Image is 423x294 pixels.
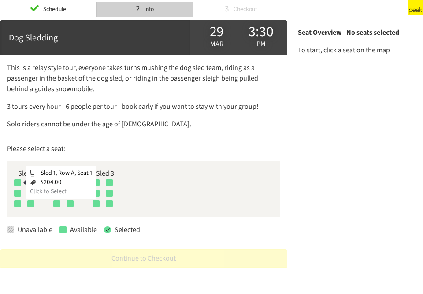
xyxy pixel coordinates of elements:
div: 29 Mar 3:30 pm [190,20,287,55]
div: Mar [195,24,239,52]
div: Sled 2 [53,168,78,179]
li: 3 Checkout [193,2,289,16]
div: Available [67,224,97,235]
div: Sled 1 [14,168,39,179]
p: Solo riders cannot be under the age of [DEMOGRAPHIC_DATA]. [7,119,280,129]
div: Schedule [40,3,66,16]
div: 29 [195,26,239,38]
div: Sled 3 [93,168,118,179]
div: pm [239,38,283,50]
div: Powered by [DOMAIN_NAME] [327,5,400,14]
li: 2 Info [96,2,193,16]
div: Info [141,3,154,16]
div: 3:30 [239,26,283,38]
span: Seat Overview - No seats selected [298,28,399,37]
p: 3 tours every hour - 6 people per tour - book early if you want to stay with your group! [7,101,280,112]
div: Dog Sledding [9,31,182,44]
div: Checkout [230,3,257,16]
div: To start, click a seat on the map [298,38,414,55]
p: This is a relay style tour, everyone takes turns mushing the dog sled team, riding as a passenger... [7,62,280,94]
p: Please select a seat: [7,143,280,154]
div: 2 [136,3,140,15]
div: Selected [111,224,140,235]
div: Unavailable [14,224,52,235]
div: 3 [225,3,229,15]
